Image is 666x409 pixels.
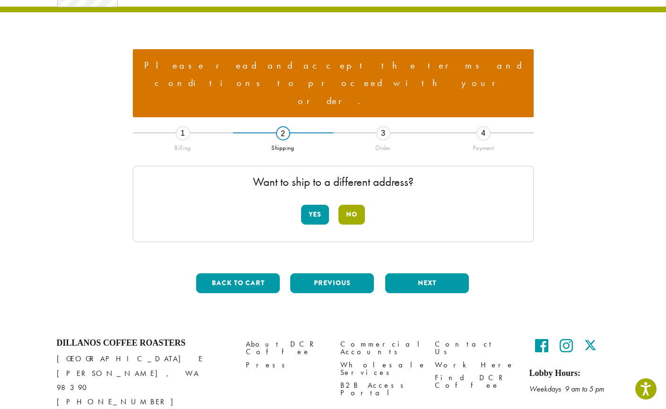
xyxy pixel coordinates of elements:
[140,57,526,110] li: Please read and accept the terms and conditions to proceed with your order.
[246,338,326,358] a: About DCR Coffee
[233,140,333,152] div: Shipping
[376,126,390,140] div: 3
[529,384,604,394] em: Weekdays 9 am to 5 pm
[476,126,491,140] div: 4
[143,176,524,188] p: Want to ship to a different address?
[340,379,421,399] a: B2B Access Portal
[333,140,433,152] div: Order
[176,126,190,140] div: 1
[338,205,365,225] button: No
[340,338,421,358] a: Commercial Accounts
[435,371,515,392] a: Find DCR Coffee
[133,140,233,152] div: Billing
[529,368,610,379] h5: Lobby Hours:
[290,273,374,293] button: Previous
[57,352,232,409] p: [GEOGRAPHIC_DATA] E [PERSON_NAME], WA 98390 [PHONE_NUMBER]
[385,273,469,293] button: Next
[57,338,232,348] h4: Dillanos Coffee Roasters
[276,126,290,140] div: 2
[340,358,421,379] a: Wholesale Services
[301,205,329,225] button: Yes
[433,140,534,152] div: Payment
[196,273,280,293] button: Back to cart
[435,358,515,371] a: Work Here
[246,358,326,371] a: Press
[435,338,515,358] a: Contact Us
